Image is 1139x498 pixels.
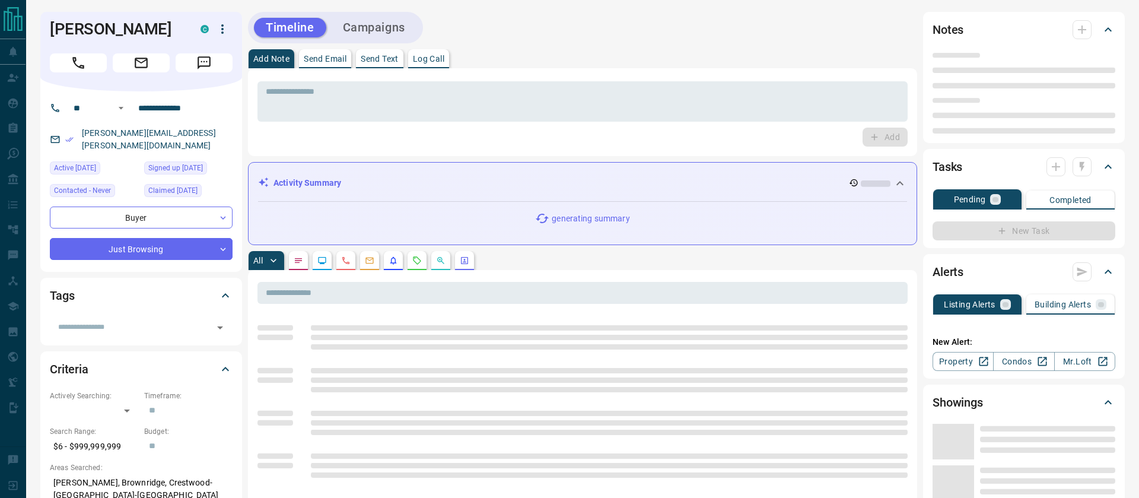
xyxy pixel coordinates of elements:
[413,55,444,63] p: Log Call
[460,256,469,265] svg: Agent Actions
[933,15,1115,44] div: Notes
[933,262,963,281] h2: Alerts
[365,256,374,265] svg: Emails
[144,184,233,201] div: Sun Apr 30 2023
[50,53,107,72] span: Call
[294,256,303,265] svg: Notes
[389,256,398,265] svg: Listing Alerts
[933,336,1115,348] p: New Alert:
[50,207,233,229] div: Buyer
[50,426,138,437] p: Search Range:
[254,18,326,37] button: Timeline
[50,462,233,473] p: Areas Searched:
[50,355,233,383] div: Criteria
[148,162,203,174] span: Signed up [DATE]
[144,426,233,437] p: Budget:
[993,352,1054,371] a: Condos
[933,20,963,39] h2: Notes
[933,388,1115,417] div: Showings
[50,281,233,310] div: Tags
[253,256,263,265] p: All
[212,319,228,336] button: Open
[304,55,346,63] p: Send Email
[253,55,289,63] p: Add Note
[1035,300,1091,309] p: Building Alerts
[273,177,341,189] p: Activity Summary
[1054,352,1115,371] a: Mr.Loft
[54,162,96,174] span: Active [DATE]
[933,157,962,176] h2: Tasks
[317,256,327,265] svg: Lead Browsing Activity
[201,25,209,33] div: condos.ca
[54,185,111,196] span: Contacted - Never
[148,185,198,196] span: Claimed [DATE]
[50,286,74,305] h2: Tags
[933,352,994,371] a: Property
[50,20,183,39] h1: [PERSON_NAME]
[50,161,138,178] div: Wed Aug 13 2025
[65,135,74,144] svg: Email Verified
[933,258,1115,286] div: Alerts
[144,161,233,178] div: Sun Nov 08 2015
[176,53,233,72] span: Message
[436,256,446,265] svg: Opportunities
[933,393,983,412] h2: Showings
[361,55,399,63] p: Send Text
[50,437,138,456] p: $6 - $999,999,999
[113,53,170,72] span: Email
[1049,196,1092,204] p: Completed
[144,391,233,401] p: Timeframe:
[50,360,88,379] h2: Criteria
[944,300,995,309] p: Listing Alerts
[50,238,233,260] div: Just Browsing
[552,212,629,225] p: generating summary
[114,101,128,115] button: Open
[50,391,138,401] p: Actively Searching:
[412,256,422,265] svg: Requests
[341,256,351,265] svg: Calls
[954,195,986,204] p: Pending
[933,153,1115,181] div: Tasks
[331,18,417,37] button: Campaigns
[258,172,907,194] div: Activity Summary
[82,128,216,150] a: [PERSON_NAME][EMAIL_ADDRESS][PERSON_NAME][DOMAIN_NAME]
